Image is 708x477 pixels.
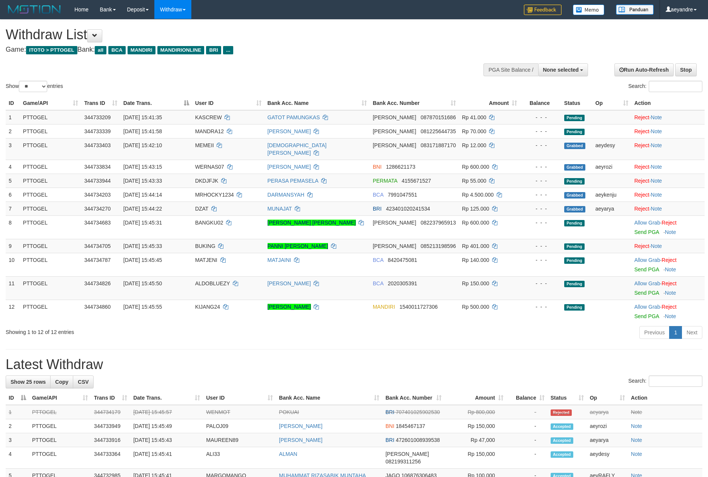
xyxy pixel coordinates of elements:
td: aeyarya [593,202,631,215]
span: WERNAS07 [195,164,224,170]
div: - - - [523,256,558,264]
a: Reject [662,257,677,263]
span: BRI [373,206,382,212]
td: aeyarya [587,405,628,419]
a: Note [665,290,676,296]
img: Feedback.jpg [524,5,562,15]
a: Reject [634,142,650,148]
th: Bank Acc. Number: activate to sort column ascending [370,96,459,110]
td: MAUREEN89 [203,433,276,447]
td: 344733916 [91,433,130,447]
a: CSV [73,375,94,388]
span: · [634,280,662,286]
span: KASCREW [195,114,222,120]
span: [DATE] 15:41:58 [123,128,162,134]
td: aeykenju [593,188,631,202]
th: Date Trans.: activate to sort column descending [120,96,192,110]
span: 344733944 [84,178,111,184]
td: [DATE] 15:45:41 [130,447,203,469]
span: MANDIRI [128,46,155,54]
td: [DATE] 15:45:57 [130,405,203,419]
td: 344733949 [91,419,130,433]
td: WENMOT [203,405,276,419]
label: Show entries [6,81,63,92]
span: Copy 1845467137 to clipboard [396,423,425,429]
span: Rp 125.000 [462,206,489,212]
td: - [506,433,548,447]
td: 11 [6,276,20,300]
button: None selected [538,63,588,76]
td: · [631,138,705,160]
td: 6 [6,188,20,202]
span: BUKING [195,243,215,249]
a: 1 [669,326,682,339]
span: Pending [564,281,585,287]
span: [DATE] 15:42:10 [123,142,162,148]
a: Note [631,409,642,415]
span: BRI [385,409,394,415]
td: aeyrozi [593,160,631,174]
td: 344733364 [91,447,130,469]
th: Trans ID: activate to sort column ascending [91,391,130,405]
span: Grabbed [564,192,585,198]
a: PERASA PEMASELA [268,178,319,184]
a: [DEMOGRAPHIC_DATA][PERSON_NAME] [268,142,327,156]
span: Copy 2020305391 to clipboard [388,280,417,286]
td: Rp 150,000 [445,447,506,469]
div: - - - [523,191,558,198]
h1: Latest Withdraw [6,357,702,372]
span: Rp 41.000 [462,114,486,120]
th: Bank Acc. Name: activate to sort column ascending [276,391,382,405]
h4: Game: Bank: [6,46,465,54]
a: Note [665,229,676,235]
th: Op: activate to sort column ascending [587,391,628,405]
td: PTTOGEL [20,188,81,202]
td: ALI33 [203,447,276,469]
a: [PERSON_NAME] [PERSON_NAME] [268,220,356,226]
a: Note [631,437,642,443]
th: Game/API: activate to sort column ascending [20,96,81,110]
td: · [631,160,705,174]
a: MUNAJAT [268,206,292,212]
span: BRI [206,46,221,54]
span: Rejected [551,409,572,416]
div: PGA Site Balance / [483,63,538,76]
th: Bank Acc. Name: activate to sort column ascending [265,96,370,110]
span: BRI [385,437,394,443]
td: · [631,239,705,253]
a: Send PGA [634,266,659,272]
a: Send PGA [634,290,659,296]
td: PTTOGEL [20,300,81,323]
span: 344734705 [84,243,111,249]
td: PTTOGEL [20,276,81,300]
td: 10 [6,253,20,276]
span: ... [223,46,233,54]
a: [PERSON_NAME] [268,280,311,286]
span: MEMEII [195,142,214,148]
a: Reject [634,114,650,120]
th: Game/API: activate to sort column ascending [29,391,91,405]
td: 9 [6,239,20,253]
span: [DATE] 15:43:15 [123,164,162,170]
span: [PERSON_NAME] [373,114,416,120]
div: - - - [523,114,558,121]
span: [DATE] 15:45:50 [123,280,162,286]
div: - - - [523,280,558,287]
td: 3 [6,138,20,160]
span: MATJENI [195,257,217,263]
span: Pending [564,220,585,226]
span: Rp 600.000 [462,164,489,170]
span: Copy 082237965913 to clipboard [421,220,456,226]
span: Copy 085213198596 to clipboard [421,243,456,249]
span: DKDJFJK [195,178,218,184]
td: [DATE] 15:45:43 [130,433,203,447]
span: Accepted [551,423,573,430]
td: aeydesy [593,138,631,160]
span: ITOTO > PTTOGEL [26,46,77,54]
a: Reject [662,220,677,226]
div: - - - [523,177,558,185]
td: 7 [6,202,20,215]
td: · [631,202,705,215]
span: DZAT [195,206,208,212]
td: [DATE] 15:45:49 [130,419,203,433]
